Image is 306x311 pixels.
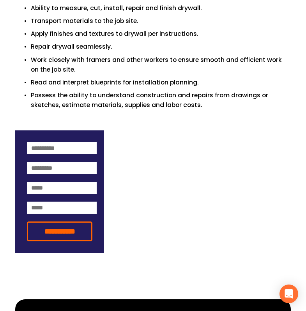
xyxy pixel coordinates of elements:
p: Possess the ability to understand construction and repairs from drawings or sketches, estimate ma... [31,90,291,110]
div: Open Intercom Messenger [279,285,298,303]
p: Apply finishes and textures to drywall per instructions. [31,29,291,39]
p: Ability to measure, cut, install, repair and finish drywall. [31,3,291,13]
p: Read and interpret blueprints for installation planning. [31,77,291,87]
p: Transport materials to the job site. [31,16,291,26]
p: Work closely with framers and other workers to ensure smooth and efficient work on the job site. [31,55,291,74]
p: Repair drywall seamlessly. [31,42,291,51]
